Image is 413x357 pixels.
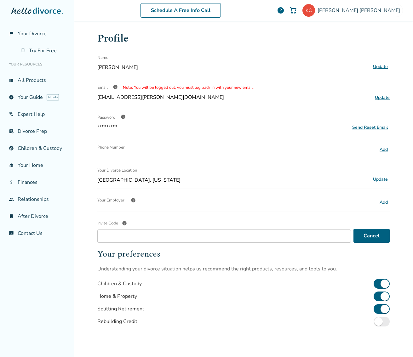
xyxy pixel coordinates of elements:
span: view_list [9,78,14,83]
p: Understanding your divorce situation helps us recommend the right products, resources, and tools ... [97,265,390,272]
span: phone_in_talk [9,112,14,117]
span: Your Employer [97,194,124,207]
span: account_child [9,146,14,151]
span: flag_2 [9,31,14,36]
span: Phone Number [97,141,125,154]
span: Your Divorce Location [97,164,137,177]
a: Try For Free [17,43,69,58]
a: garage_homeYour Home [5,158,69,173]
img: Cart [290,7,297,14]
span: [PERSON_NAME] [PERSON_NAME] [318,7,403,14]
a: phone_in_talkExpert Help [5,107,69,122]
span: info [121,114,126,119]
a: chat_infoContact Us [5,226,69,241]
button: Update [371,63,390,71]
button: Update [371,175,390,184]
span: Update [375,94,390,100]
a: exploreYour GuideAI beta [5,90,69,105]
div: Children & Custody [97,280,142,287]
li: Your Resources [5,58,69,71]
h2: Your preferences [97,248,390,260]
a: Schedule A Free Info Call [141,3,221,18]
a: bookmark_checkAfter Divorce [5,209,69,224]
span: Password [97,115,116,120]
span: info [113,84,118,89]
button: Add [378,198,390,207]
a: account_childChildren & Custody [5,141,69,156]
div: Home & Property [97,293,137,300]
span: help [122,221,127,226]
button: Cancel [353,229,390,243]
a: attach_moneyFinances [5,175,69,190]
input: Invite Code help [97,229,351,243]
div: Send Reset Email [352,124,388,130]
h1: Profile [97,31,390,46]
span: bookmark_check [9,214,14,219]
span: garage_home [9,163,14,168]
span: Note: You will be logged out, you must log back in with your new email. [123,85,254,90]
span: help [131,198,136,203]
button: Send Reset Email [350,124,390,131]
span: Invite Code [97,220,118,226]
a: view_listAll Products [5,73,69,88]
a: flag_2Your Divorce [5,26,69,41]
a: list_alt_checkDivorce Prep [5,124,69,139]
span: [PERSON_NAME] [97,64,369,71]
span: explore [9,95,14,100]
span: [EMAIL_ADDRESS][PERSON_NAME][DOMAIN_NAME] [97,94,224,101]
img: kimg.crowder@gmail.com [302,4,315,17]
span: AI beta [47,94,59,100]
div: Splitting Retirement [97,305,144,312]
span: list_alt_check [9,129,14,134]
span: attach_money [9,180,14,185]
div: Email [97,81,390,94]
span: chat_info [9,231,14,236]
iframe: Chat Widget [381,327,413,357]
a: groupRelationships [5,192,69,207]
span: group [9,197,14,202]
span: Your Divorce [18,30,47,37]
span: [GEOGRAPHIC_DATA], [US_STATE] [97,177,369,184]
button: Add [378,145,390,154]
div: Rebuilding Credit [97,318,137,325]
span: Name [97,51,108,64]
a: help [277,7,284,14]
